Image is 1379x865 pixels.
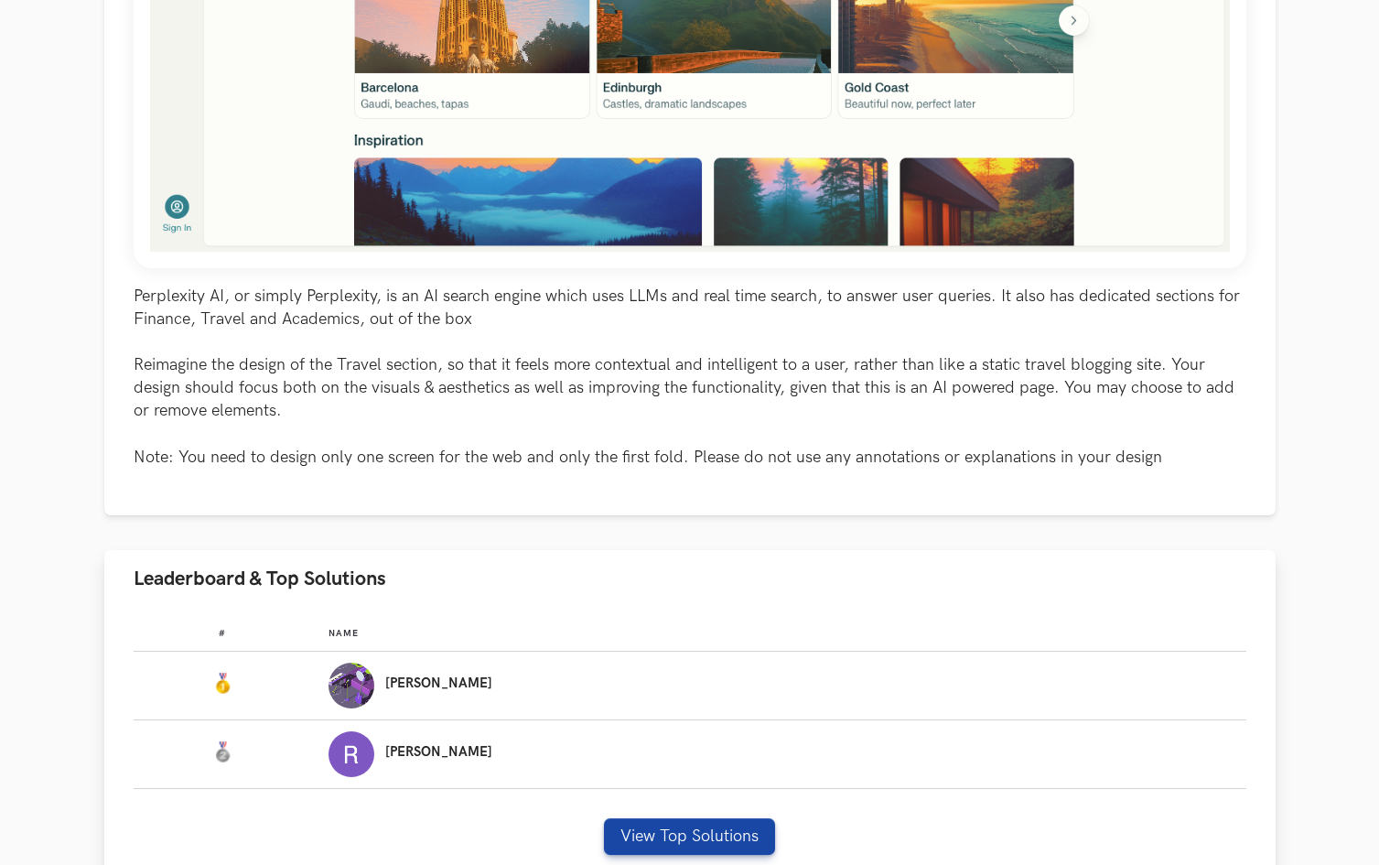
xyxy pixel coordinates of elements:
p: [PERSON_NAME] [385,676,492,691]
p: Perplexity AI, or simply Perplexity, is an AI search engine which uses LLMs and real time search,... [134,285,1246,470]
span: Name [329,628,359,639]
span: Leaderboard & Top Solutions [134,567,386,591]
button: Leaderboard & Top Solutions [104,550,1276,608]
p: [PERSON_NAME] [385,745,492,760]
span: # [219,628,226,639]
img: Silver Medal [211,741,233,763]
img: Profile photo [329,731,374,777]
button: View Top Solutions [604,818,775,855]
img: Profile photo [329,663,374,708]
table: Leaderboard [134,613,1246,789]
img: Gold Medal [211,673,233,695]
